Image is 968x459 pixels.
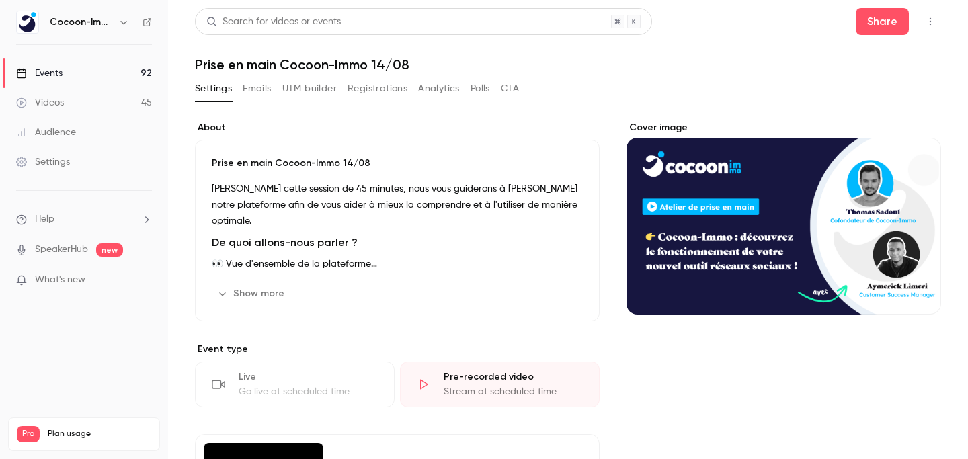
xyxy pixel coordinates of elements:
[471,78,490,99] button: Polls
[16,126,76,139] div: Audience
[195,362,395,407] div: LiveGo live at scheduled time
[35,212,54,226] span: Help
[16,155,70,169] div: Settings
[16,67,63,80] div: Events
[239,370,378,384] div: Live
[501,78,519,99] button: CTA
[212,157,583,170] p: Prise en main Cocoon-Immo 14/08
[96,243,123,257] span: new
[212,256,583,272] p: 👀 Vue d'ensemble de la plateforme
[16,212,152,226] li: help-dropdown-opener
[212,235,583,251] h2: De quoi allons-nous parler ?
[400,362,600,407] div: Pre-recorded videoStream at scheduled time
[856,8,909,35] button: Share
[48,429,151,440] span: Plan usage
[206,15,341,29] div: Search for videos or events
[17,11,38,33] img: Cocoon-Immo
[243,78,271,99] button: Emails
[212,181,583,229] p: [PERSON_NAME] cette session de 45 minutes, nous vous guiderons à [PERSON_NAME] notre plateforme a...
[444,370,583,384] div: Pre-recorded video
[239,385,378,399] div: Go live at scheduled time
[35,273,85,287] span: What's new
[35,243,88,257] a: SpeakerHub
[282,78,337,99] button: UTM builder
[50,15,113,29] h6: Cocoon-Immo
[195,121,600,134] label: About
[627,121,941,315] section: Cover image
[136,274,152,286] iframe: Noticeable Trigger
[348,78,407,99] button: Registrations
[195,343,600,356] p: Event type
[17,426,40,442] span: Pro
[195,78,232,99] button: Settings
[418,78,460,99] button: Analytics
[444,385,583,399] div: Stream at scheduled time
[16,96,64,110] div: Videos
[212,283,292,304] button: Show more
[195,56,941,73] h1: Prise en main Cocoon-Immo 14/08
[627,121,941,134] label: Cover image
